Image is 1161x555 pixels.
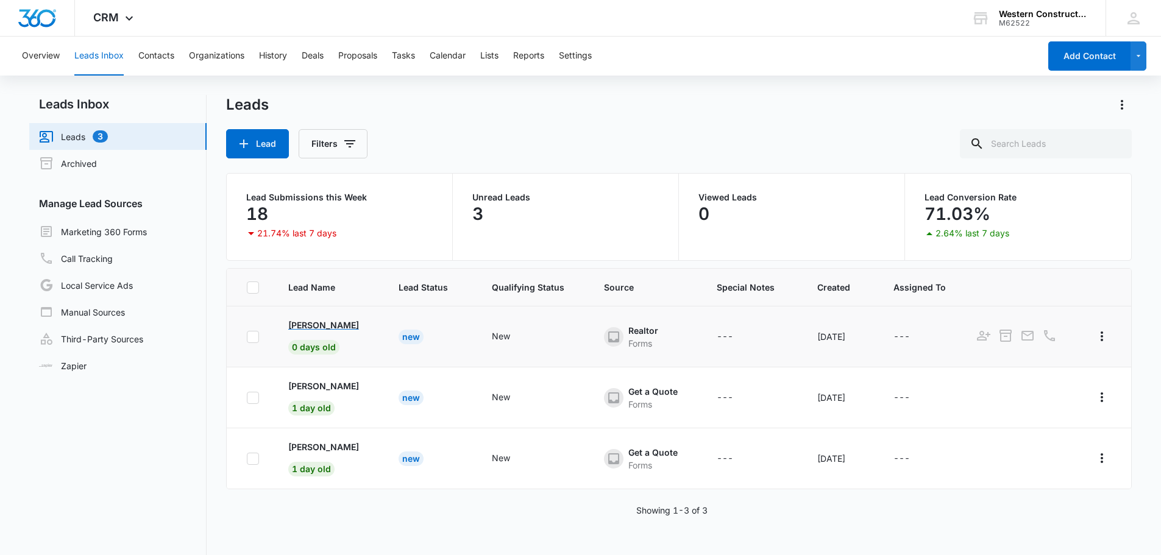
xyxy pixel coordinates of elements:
div: - - Select to Edit Field [717,330,755,344]
a: [PERSON_NAME]1 day old [288,380,369,413]
div: - - Select to Edit Field [492,451,532,466]
button: Settings [559,37,592,76]
a: New [399,453,424,464]
span: Qualifying Status [492,281,575,294]
span: Assigned To [893,281,946,294]
button: Archive [997,327,1014,344]
a: Call [1041,334,1058,345]
p: Lead Conversion Rate [925,193,1112,202]
div: - - Select to Edit Field [717,451,755,466]
a: Third-Party Sources [39,331,143,346]
a: Call Tracking [39,251,113,266]
p: [PERSON_NAME] [288,319,359,331]
a: Marketing 360 Forms [39,224,147,239]
div: --- [717,330,733,344]
button: Lead [226,129,289,158]
button: Overview [22,37,60,76]
button: Lists [480,37,499,76]
div: Get a Quote [628,385,678,398]
div: account id [999,19,1088,27]
div: Forms [628,398,678,411]
a: Archived [39,156,97,171]
button: Email [1019,327,1036,344]
p: [PERSON_NAME] [288,440,359,453]
div: --- [893,451,910,466]
a: Email [1019,334,1036,345]
p: Unread Leads [472,193,659,202]
div: [DATE] [817,452,865,465]
p: Showing 1-3 of 3 [636,504,708,517]
div: --- [717,391,733,405]
div: Forms [628,337,658,350]
div: account name [999,9,1088,19]
div: - - Select to Edit Field [492,330,532,344]
h3: Manage Lead Sources [29,196,207,211]
button: Actions [1092,387,1112,407]
p: [PERSON_NAME] [288,380,359,392]
div: Realtor [628,324,658,337]
button: Add Contact [1048,41,1131,71]
div: --- [717,451,733,466]
input: Search Leads [960,129,1132,158]
div: New [399,451,424,466]
h2: Leads Inbox [29,95,207,113]
p: 18 [246,204,268,224]
button: Proposals [338,37,377,76]
div: - - Select to Edit Field [893,330,932,344]
span: 0 days old [288,340,339,355]
a: Zapier [39,359,87,372]
button: Call [1041,327,1058,344]
div: [DATE] [817,391,865,404]
p: 0 [698,204,709,224]
h1: Leads [226,96,269,114]
button: Calendar [430,37,466,76]
a: Local Service Ads [39,278,133,292]
div: - - Select to Edit Field [893,391,932,405]
div: - - Select to Edit Field [717,391,755,405]
p: 21.74% last 7 days [257,229,336,238]
a: [PERSON_NAME]1 day old [288,440,369,474]
a: [PERSON_NAME]0 days old [288,319,369,352]
span: Lead Name [288,281,369,294]
div: - - Select to Edit Field [893,451,932,466]
span: CRM [93,11,119,24]
span: 1 day old [288,401,335,415]
div: - - Select to Edit Field [492,391,532,405]
p: 71.03% [925,204,990,224]
button: History [259,37,287,76]
a: New [399,392,424,403]
span: Lead Status [399,281,463,294]
button: Reports [513,37,544,76]
div: New [492,330,510,342]
div: [DATE] [817,330,865,343]
button: Filters [299,129,367,158]
p: 2.64% last 7 days [936,229,1009,238]
p: Viewed Leads [698,193,885,202]
p: 3 [472,204,483,224]
a: Manual Sources [39,305,125,319]
div: --- [893,330,910,344]
button: Add as Contact [975,327,992,344]
span: Special Notes [717,281,787,294]
button: Actions [1112,95,1132,115]
a: Leads3 [39,129,108,144]
div: New [492,451,510,464]
button: Actions [1092,327,1112,346]
div: Forms [628,459,678,472]
button: Tasks [392,37,415,76]
div: New [492,391,510,403]
span: Created [817,281,865,294]
span: Source [604,281,687,294]
div: New [399,391,424,405]
button: Deals [302,37,324,76]
div: --- [893,391,910,405]
div: New [399,330,424,344]
a: New [399,331,424,342]
button: Leads Inbox [74,37,124,76]
button: Contacts [138,37,174,76]
p: Lead Submissions this Week [246,193,433,202]
button: Actions [1092,448,1112,468]
div: Get a Quote [628,446,678,459]
button: Organizations [189,37,244,76]
span: 1 day old [288,462,335,476]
